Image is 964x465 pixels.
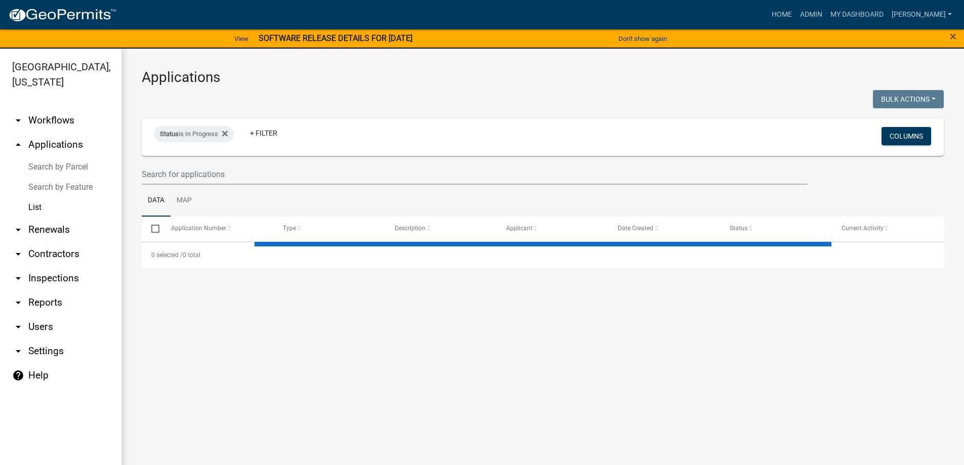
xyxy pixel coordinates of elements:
[768,5,796,24] a: Home
[12,297,24,309] i: arrow_drop_down
[273,217,385,241] datatable-header-cell: Type
[142,164,808,185] input: Search for applications
[154,126,234,142] div: is In Progress
[12,139,24,151] i: arrow_drop_up
[832,217,944,241] datatable-header-cell: Current Activity
[506,225,532,232] span: Applicant
[171,185,198,217] a: Map
[888,5,956,24] a: [PERSON_NAME]
[12,248,24,260] i: arrow_drop_down
[12,272,24,284] i: arrow_drop_down
[12,345,24,357] i: arrow_drop_down
[796,5,826,24] a: Admin
[826,5,888,24] a: My Dashboard
[230,30,253,47] a: View
[614,30,671,47] button: Don't show again
[385,217,496,241] datatable-header-cell: Description
[142,69,944,86] h3: Applications
[608,217,720,241] datatable-header-cell: Date Created
[12,321,24,333] i: arrow_drop_down
[160,130,179,138] span: Status
[873,90,944,108] button: Bulk Actions
[730,225,747,232] span: Status
[161,217,273,241] datatable-header-cell: Application Number
[394,225,425,232] span: Description
[142,217,161,241] datatable-header-cell: Select
[142,185,171,217] a: Data
[171,225,226,232] span: Application Number
[496,217,608,241] datatable-header-cell: Applicant
[242,124,285,142] a: + Filter
[720,217,832,241] datatable-header-cell: Status
[259,33,412,43] strong: SOFTWARE RELEASE DETAILS FOR [DATE]
[151,251,183,259] span: 0 selected /
[842,225,884,232] span: Current Activity
[12,224,24,236] i: arrow_drop_down
[882,127,931,145] button: Columns
[283,225,296,232] span: Type
[950,30,956,43] button: Close
[618,225,653,232] span: Date Created
[142,242,944,268] div: 0 total
[950,29,956,44] span: ×
[12,114,24,126] i: arrow_drop_down
[12,369,24,382] i: help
